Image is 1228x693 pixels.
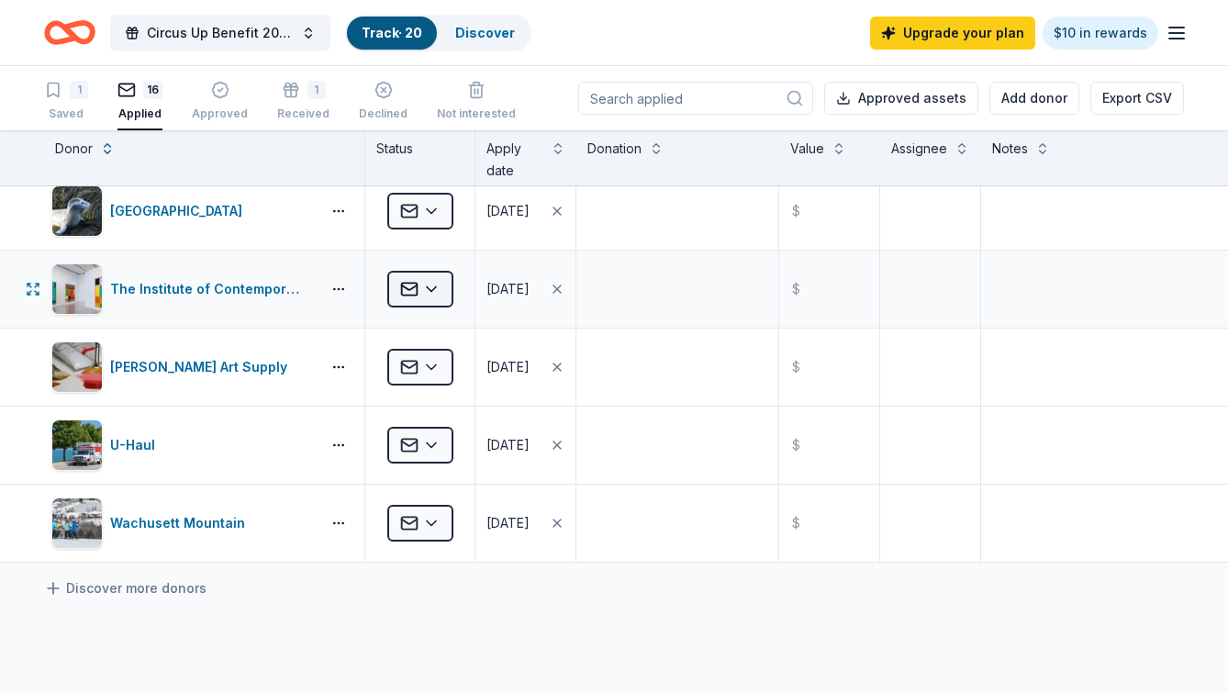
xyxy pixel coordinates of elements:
[52,498,102,548] img: Image for Wachusett Mountain
[147,22,294,44] span: Circus Up Benefit 2025
[486,434,530,456] div: [DATE]
[117,73,162,130] button: 16Applied
[51,341,313,393] button: Image for Trekell Art Supply[PERSON_NAME] Art Supply
[52,420,102,470] img: Image for U-Haul
[486,200,530,222] div: [DATE]
[1043,17,1158,50] a: $10 in rewards
[475,485,575,562] button: [DATE]
[110,200,250,222] div: [GEOGRAPHIC_DATA]
[989,82,1079,115] button: Add donor
[475,173,575,250] button: [DATE]
[44,577,207,599] a: Discover more donors
[110,15,330,51] button: Circus Up Benefit 2025
[44,73,88,130] button: 1Saved
[52,342,102,392] img: Image for Trekell Art Supply
[359,106,407,121] div: Declined
[486,138,543,182] div: Apply date
[824,82,978,115] button: Approved assets
[44,11,95,54] a: Home
[51,263,313,315] button: Image for The Institute of Contemporary Art BostonThe Institute of Contemporary Art Boston
[44,106,88,121] div: Saved
[117,106,162,121] div: Applied
[486,278,530,300] div: [DATE]
[277,106,329,121] div: Received
[475,407,575,484] button: [DATE]
[345,15,531,51] button: Track· 20Discover
[51,497,313,549] button: Image for Wachusett MountainWachusett Mountain
[70,81,88,99] div: 1
[587,138,642,160] div: Donation
[891,138,947,160] div: Assignee
[110,512,252,534] div: Wachusett Mountain
[110,356,295,378] div: [PERSON_NAME] Art Supply
[475,329,575,406] button: [DATE]
[475,251,575,328] button: [DATE]
[192,73,248,130] button: Approved
[307,81,326,99] div: 1
[455,25,515,40] a: Discover
[365,130,475,185] div: Status
[486,512,530,534] div: [DATE]
[486,356,530,378] div: [DATE]
[790,138,824,160] div: Value
[52,264,102,314] img: Image for The Institute of Contemporary Art Boston
[870,17,1035,50] a: Upgrade your plan
[578,82,813,115] input: Search applied
[51,419,313,471] button: Image for U-HaulU-Haul
[51,185,313,237] button: Image for Seacoast Science Center[GEOGRAPHIC_DATA]
[110,434,162,456] div: U-Haul
[110,278,313,300] div: The Institute of Contemporary Art Boston
[277,73,329,130] button: 1Received
[192,106,248,121] div: Approved
[1090,82,1184,115] button: Export CSV
[362,25,422,40] a: Track· 20
[359,73,407,130] button: Declined
[992,138,1028,160] div: Notes
[437,73,516,130] button: Not interested
[55,138,93,160] div: Donor
[52,186,102,236] img: Image for Seacoast Science Center
[143,81,162,99] div: 16
[437,106,516,121] div: Not interested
